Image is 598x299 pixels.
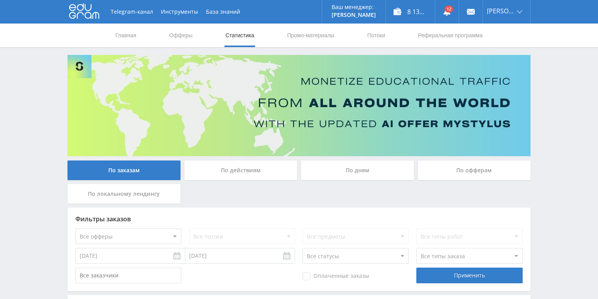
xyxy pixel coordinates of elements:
[366,24,386,47] a: Потоки
[75,268,181,283] input: Все заказчики
[67,160,180,180] div: По заказам
[418,160,531,180] div: По офферам
[487,8,514,14] span: [PERSON_NAME]
[417,24,483,47] a: Реферальная программа
[115,24,137,47] a: Главная
[332,4,376,10] p: Ваш менеджер:
[416,268,522,283] div: Применить
[286,24,335,47] a: Промо-материалы
[224,24,255,47] a: Статистика
[303,272,369,280] span: Оплаченные заказы
[67,55,531,156] img: Banner
[184,160,297,180] div: По действиям
[168,24,193,47] a: Офферы
[75,215,523,222] div: Фильтры заказов
[332,12,376,18] p: [PERSON_NAME]
[67,184,180,204] div: По локальному лендингу
[301,160,414,180] div: По дням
